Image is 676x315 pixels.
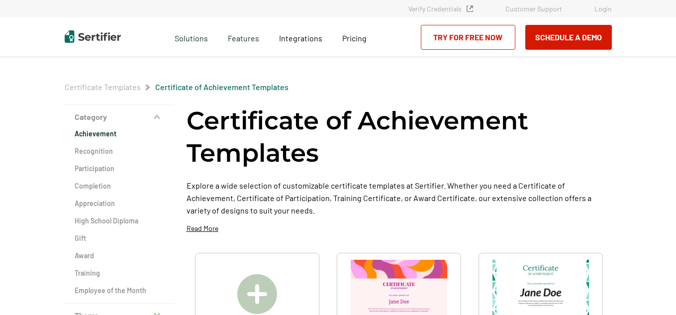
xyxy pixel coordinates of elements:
[228,31,259,43] span: Features
[187,223,218,233] p: Read More
[279,33,322,43] span: Integrations
[65,105,174,129] button: Category
[505,4,562,13] a: Customer Support
[155,82,289,92] a: Certificate of Achievement Templates
[594,4,612,13] a: Login
[408,4,473,13] a: Verify Credentials
[75,286,164,296] a: Employee of the Month
[75,164,164,174] a: Participation
[75,146,164,156] a: Recognition
[187,105,612,169] h1: Certificate of Achievement Templates
[467,5,473,12] img: Verified
[187,179,612,216] p: Explore a wide selection of customizable certificate templates at Sertifier. Whether you need a C...
[75,268,164,278] a: Training
[65,30,121,43] img: Sertifier | Digital Credentialing Platform
[75,181,164,191] a: Completion
[279,31,322,43] a: Integrations
[342,31,367,43] a: Pricing
[65,82,141,92] a: Certificate Templates
[65,129,174,304] div: Category
[342,33,367,43] span: Pricing
[175,31,208,43] span: Solutions
[75,199,164,209] a: Appreciation
[75,216,164,226] a: High School Diploma
[75,129,164,139] a: Achievement
[75,233,164,243] a: Gift
[75,251,164,261] a: Award
[65,82,289,92] div: Breadcrumb
[421,25,515,50] a: Try for Free Now
[237,274,277,314] img: Create A Blank Certificate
